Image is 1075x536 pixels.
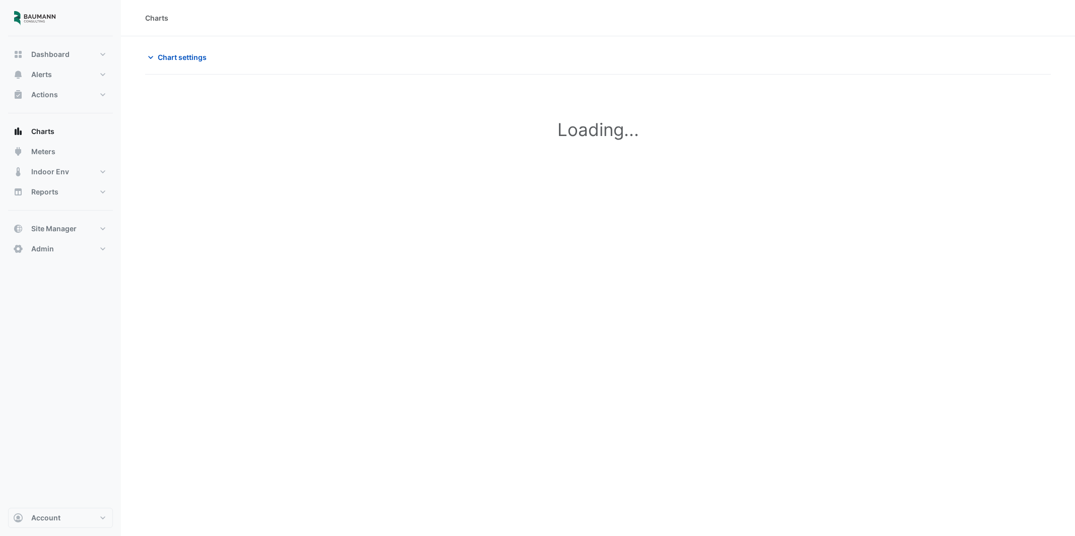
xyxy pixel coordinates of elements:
button: Chart settings [145,48,213,66]
span: Chart settings [158,52,207,62]
button: Indoor Env [8,162,113,182]
app-icon: Meters [13,147,23,157]
img: Company Logo [12,8,57,28]
span: Charts [31,126,54,137]
button: Meters [8,142,113,162]
div: Charts [145,13,168,23]
app-icon: Admin [13,244,23,254]
button: Account [8,508,113,528]
h1: Loading... [167,119,1029,140]
button: Charts [8,121,113,142]
button: Alerts [8,64,113,85]
button: Actions [8,85,113,105]
app-icon: Dashboard [13,49,23,59]
span: Indoor Env [31,167,69,177]
span: Meters [31,147,55,157]
span: Alerts [31,70,52,80]
app-icon: Actions [13,90,23,100]
app-icon: Charts [13,126,23,137]
span: Account [31,513,60,523]
button: Dashboard [8,44,113,64]
span: Admin [31,244,54,254]
span: Dashboard [31,49,70,59]
span: Actions [31,90,58,100]
app-icon: Reports [13,187,23,197]
app-icon: Alerts [13,70,23,80]
span: Site Manager [31,224,77,234]
button: Reports [8,182,113,202]
span: Reports [31,187,58,197]
button: Admin [8,239,113,259]
button: Site Manager [8,219,113,239]
app-icon: Site Manager [13,224,23,234]
app-icon: Indoor Env [13,167,23,177]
